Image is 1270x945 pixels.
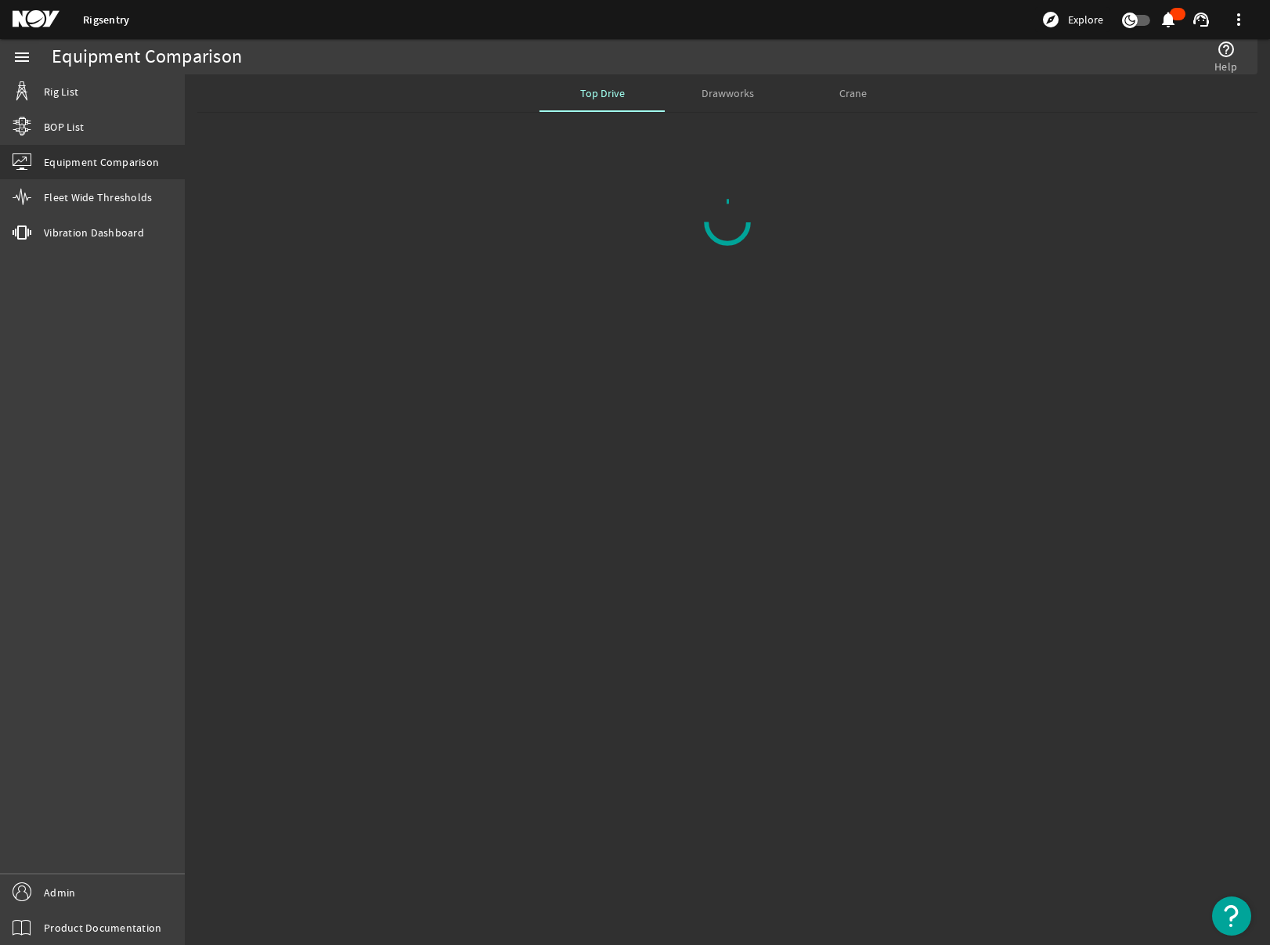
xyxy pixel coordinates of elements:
mat-icon: notifications [1159,10,1178,29]
mat-icon: help_outline [1217,40,1236,59]
button: Explore [1035,7,1109,32]
span: Product Documentation [44,920,161,936]
mat-icon: support_agent [1192,10,1210,29]
span: Help [1214,59,1237,74]
a: Rigsentry [83,13,129,27]
button: Open Resource Center [1212,896,1251,936]
span: Explore [1068,12,1103,27]
span: Equipment Comparison [44,154,159,170]
mat-icon: explore [1041,10,1060,29]
span: Vibration Dashboard [44,225,144,240]
div: Equipment Comparison [52,49,242,65]
mat-icon: vibration [13,223,31,242]
span: Rig List [44,84,78,99]
button: more_vert [1220,1,1257,38]
span: Top Drive [580,88,625,99]
span: Drawworks [702,88,754,99]
span: BOP List [44,119,84,135]
span: Crane [839,88,867,99]
span: Admin [44,885,75,900]
span: Fleet Wide Thresholds [44,189,152,205]
mat-icon: menu [13,48,31,67]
